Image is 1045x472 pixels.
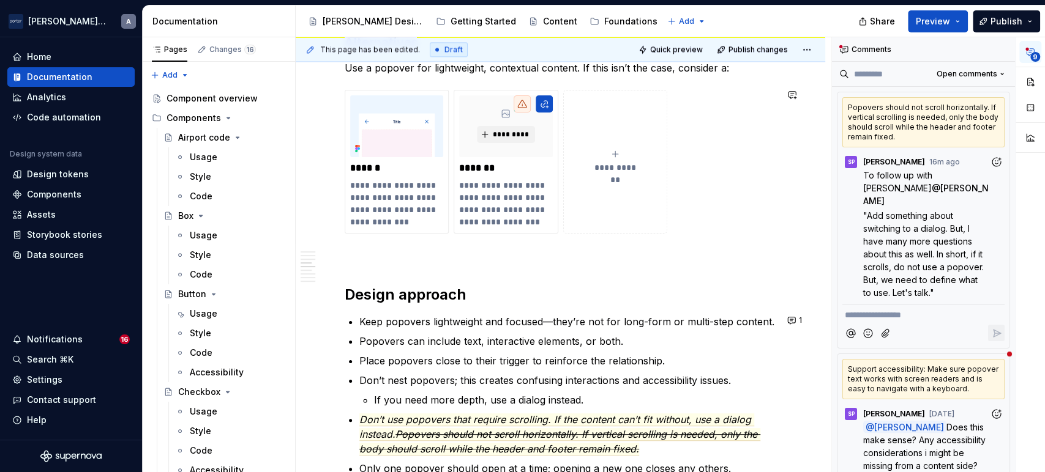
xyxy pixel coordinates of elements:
button: Preview [908,10,968,32]
span: [PERSON_NAME] [863,409,925,419]
a: Usage [170,226,290,245]
span: @ [863,421,946,433]
a: [PERSON_NAME] Design [303,12,429,31]
button: Quick preview [635,41,708,58]
div: Components [167,112,221,124]
a: Settings [7,370,135,389]
button: Search ⌘K [7,350,135,369]
a: Content [523,12,582,31]
button: [PERSON_NAME] AirlinesA [2,8,140,34]
div: Box [178,210,193,222]
div: Contact support [27,394,96,406]
span: Publish changes [729,45,788,54]
a: Getting Started [431,12,521,31]
div: Style [190,327,211,339]
a: Usage [170,402,290,421]
button: Mention someone [842,325,859,341]
a: Style [170,245,290,265]
button: Help [7,410,135,430]
button: Add emoji [860,325,877,341]
span: Quick preview [650,45,703,54]
div: Analytics [27,91,66,103]
a: Box [159,206,290,226]
a: Storybook stories [7,225,135,245]
div: Support accessibility: Make sure popover text works with screen readers and is easy to navigate w... [842,359,1005,399]
div: Popovers should not scroll horizontally. If vertical scrolling is needed, only the body should sc... [842,97,1005,147]
a: Usage [170,304,290,323]
div: Pages [152,45,187,54]
span: Popovers should not scroll horizontally. If vertical scrolling is needed, only the body should sc... [359,428,760,455]
span: 16 [119,334,130,344]
a: Home [7,47,135,67]
div: Airport code [178,131,230,144]
a: Foundations [585,12,662,31]
h2: Design approach [345,285,776,304]
commenthighlight: Popovers can include text, interactive elements, or both. [359,335,623,347]
a: Airport code [159,128,290,147]
div: Documentation [27,71,92,83]
a: Usage [170,147,290,167]
div: Search ⌘K [27,353,73,366]
span: Draft [444,45,463,54]
div: Component overview [167,92,258,105]
div: Settings [27,374,62,386]
a: Accessibility [170,363,290,382]
span: Share [870,15,895,28]
a: Style [170,323,290,343]
span: Open comments [937,69,997,79]
button: Open comments [931,65,1010,83]
div: Code [190,444,212,457]
div: Home [27,51,51,63]
div: Code [190,268,212,281]
button: 1 [784,312,807,329]
button: Publish changes [713,41,793,58]
div: Style [190,171,211,183]
span: [PERSON_NAME] [863,183,989,206]
a: Design tokens [7,164,135,184]
p: Use a popover for lightweight, contextual content. If this isn’t the case, consider a: [345,61,776,75]
div: Content [543,15,577,28]
p: Place popovers close to their trigger to reinforce the relationship. [359,353,776,368]
div: Composer editor [842,304,1005,322]
button: Share [852,10,903,32]
div: Components [147,108,290,128]
div: SP [848,157,855,167]
span: 1 [799,315,802,325]
button: Add reaction [988,405,1005,422]
div: Style [190,425,211,437]
a: Style [170,167,290,186]
span: Preview [916,15,950,28]
button: Publish [973,10,1040,32]
span: Publish [991,15,1022,28]
div: Getting Started [451,15,516,28]
a: Code [170,441,290,460]
span: 16 [244,45,256,54]
div: Notifications [27,333,83,345]
div: Code [190,190,212,202]
div: Usage [190,308,217,320]
span: Don’t use popovers that require scrolling. If the content can’t fit without, use a dialog instead. [359,413,754,441]
button: Add reaction [988,153,1005,170]
a: Analytics [7,87,135,107]
span: This page has been edited. [320,45,420,54]
button: Add [147,67,193,84]
div: Usage [190,405,217,418]
svg: Supernova Logo [40,450,102,462]
div: Page tree [303,9,661,34]
div: Button [178,288,206,300]
div: Help [27,414,47,426]
a: Components [7,185,135,204]
span: "Add something about switching to a dialog. But, I have many more questions about this as well. I... [863,210,986,298]
span: [PERSON_NAME] [863,157,925,167]
span: 9 [1030,52,1040,62]
span: Does this make sense? Any accessibility considerations i might be missing from a content side? [863,422,988,471]
span: @ [863,183,989,206]
a: Code [170,186,290,206]
div: Usage [190,151,217,163]
a: Style [170,421,290,441]
a: Data sources [7,245,135,265]
div: Foundations [604,15,657,28]
div: Usage [190,229,217,242]
span: Add [679,17,694,26]
commenthighlight: Don’t nest popovers; this creates confusing interactions and accessibility issues. [359,374,731,386]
